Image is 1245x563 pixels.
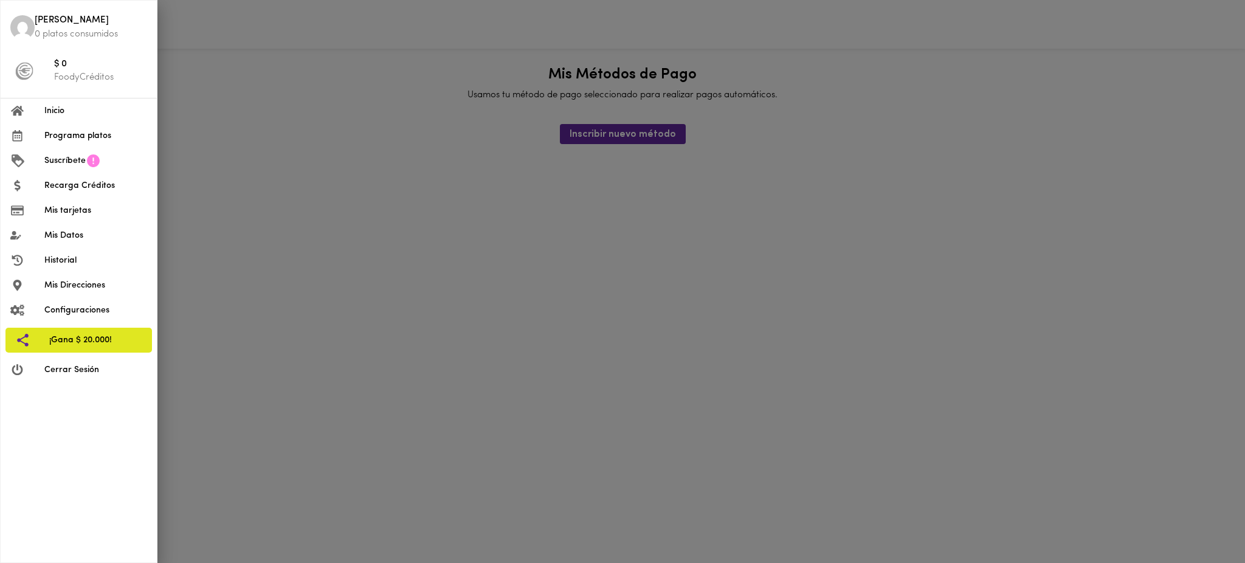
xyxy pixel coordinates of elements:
[44,254,147,267] span: Historial
[35,14,147,28] span: [PERSON_NAME]
[44,279,147,292] span: Mis Direcciones
[44,229,147,242] span: Mis Datos
[44,154,86,167] span: Suscríbete
[35,28,147,41] p: 0 platos consumidos
[15,62,33,80] img: foody-creditos-black.png
[44,304,147,317] span: Configuraciones
[54,58,147,72] span: $ 0
[44,364,147,376] span: Cerrar Sesión
[1174,492,1233,551] iframe: Messagebird Livechat Widget
[49,334,142,347] span: ¡Gana $ 20.000!
[44,105,147,117] span: Inicio
[44,179,147,192] span: Recarga Créditos
[44,204,147,217] span: Mis tarjetas
[54,71,147,84] p: FoodyCréditos
[44,130,147,142] span: Programa platos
